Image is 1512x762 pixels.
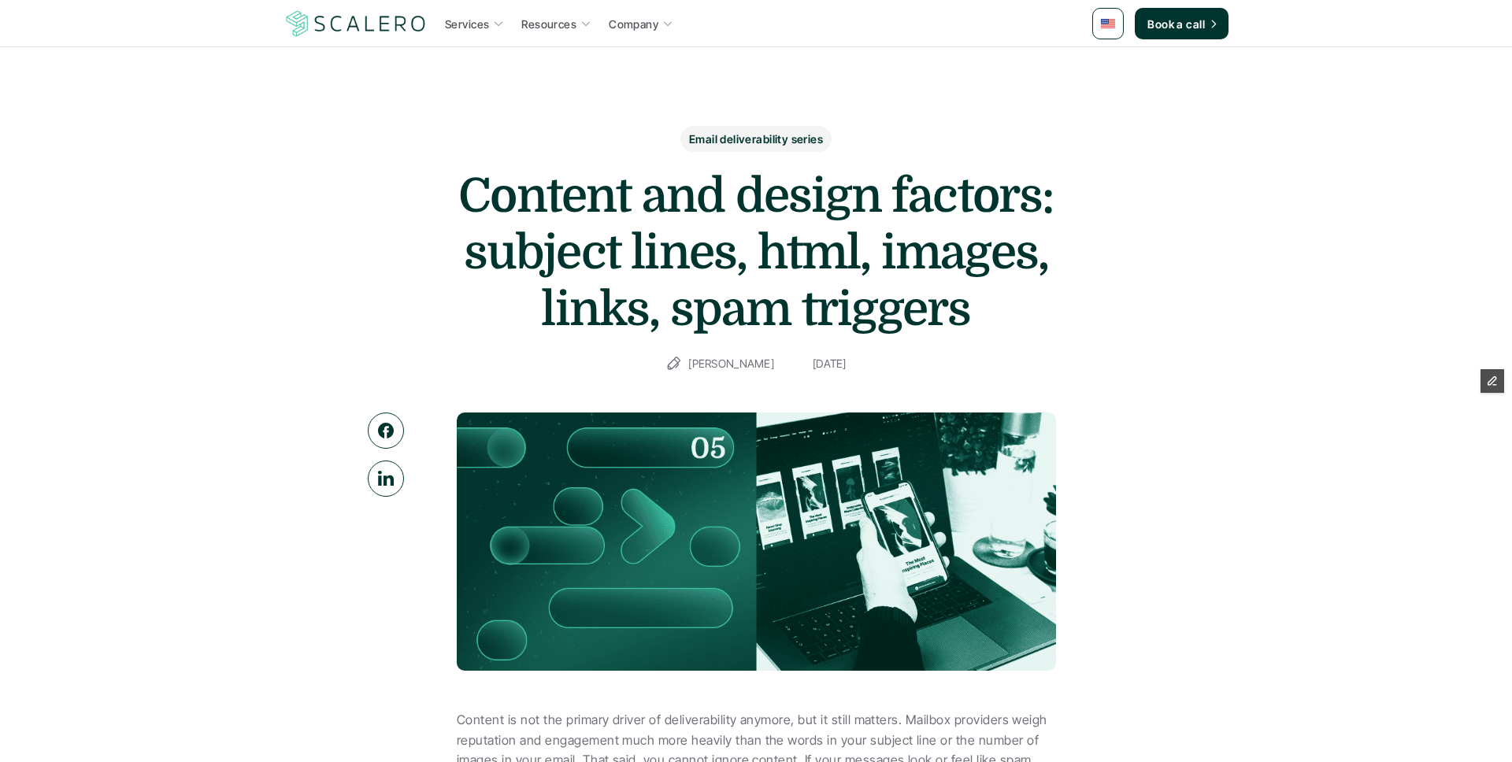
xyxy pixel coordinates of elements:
p: Resources [521,16,576,32]
p: Book a call [1147,16,1205,32]
h1: Content and design factors: subject lines, html, images, links, spam triggers [441,168,1071,338]
a: Scalero company logo [283,9,428,38]
p: [PERSON_NAME] [688,353,774,373]
p: Email deliverability series [689,131,823,147]
img: Scalero company logo [283,9,428,39]
p: Services [445,16,489,32]
p: Company [609,16,658,32]
a: Book a call [1135,8,1228,39]
button: Edit Framer Content [1480,369,1504,393]
p: [DATE] [813,353,847,373]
